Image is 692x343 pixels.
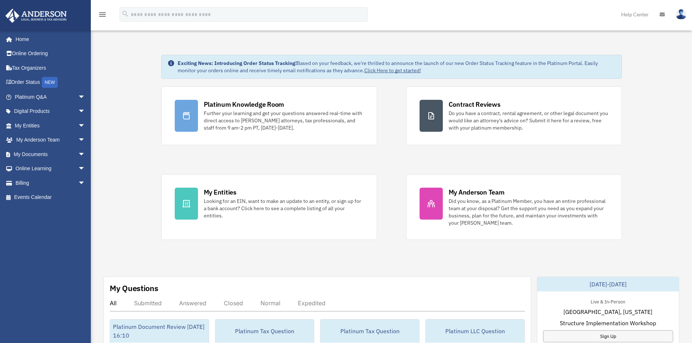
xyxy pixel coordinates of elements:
[204,110,364,131] div: Further your learning and get your questions answered real-time with direct access to [PERSON_NAM...
[178,60,297,66] strong: Exciting News: Introducing Order Status Tracking!
[5,104,96,119] a: Digital Productsarrow_drop_down
[215,319,314,343] div: Platinum Tax Question
[3,9,69,23] img: Anderson Advisors Platinum Portal
[5,61,96,75] a: Tax Organizers
[406,174,622,240] a: My Anderson Team Did you know, as a Platinum Member, you have an entire professional team at your...
[42,77,58,88] div: NEW
[5,147,96,162] a: My Documentsarrow_drop_down
[204,188,236,197] div: My Entities
[5,162,96,176] a: Online Learningarrow_drop_down
[5,32,93,46] a: Home
[5,75,96,90] a: Order StatusNEW
[204,100,284,109] div: Platinum Knowledge Room
[78,147,93,162] span: arrow_drop_down
[204,197,364,219] div: Looking for an EIN, want to make an update to an entity, or sign up for a bank account? Click her...
[134,299,162,307] div: Submitted
[178,60,616,74] div: Based on your feedback, we're thrilled to announce the launch of our new Order Status Tracking fe...
[260,299,280,307] div: Normal
[426,319,525,343] div: Platinum LLC Question
[78,90,93,105] span: arrow_drop_down
[5,133,96,147] a: My Anderson Teamarrow_drop_down
[110,319,209,343] div: Platinum Document Review [DATE] 16:10
[78,104,93,119] span: arrow_drop_down
[78,162,93,176] span: arrow_drop_down
[161,174,377,240] a: My Entities Looking for an EIN, want to make an update to an entity, or sign up for a bank accoun...
[78,133,93,148] span: arrow_drop_down
[320,319,419,343] div: Platinum Tax Question
[98,13,107,19] a: menu
[179,299,206,307] div: Answered
[121,10,129,18] i: search
[449,197,608,226] div: Did you know, as a Platinum Member, you have an entire professional team at your disposal? Get th...
[78,176,93,191] span: arrow_drop_down
[537,277,679,291] div: [DATE]-[DATE]
[364,67,421,74] a: Click Here to get started!
[5,46,96,61] a: Online Ordering
[110,299,117,307] div: All
[78,118,93,133] span: arrow_drop_down
[110,283,158,294] div: My Questions
[585,297,631,305] div: Live & In-Person
[5,176,96,190] a: Billingarrow_drop_down
[224,299,243,307] div: Closed
[98,10,107,19] i: menu
[161,86,377,145] a: Platinum Knowledge Room Further your learning and get your questions answered real-time with dire...
[298,299,325,307] div: Expedited
[676,9,687,20] img: User Pic
[406,86,622,145] a: Contract Reviews Do you have a contract, rental agreement, or other legal document you would like...
[5,90,96,104] a: Platinum Q&Aarrow_drop_down
[449,110,608,131] div: Do you have a contract, rental agreement, or other legal document you would like an attorney's ad...
[5,190,96,205] a: Events Calendar
[5,118,96,133] a: My Entitiesarrow_drop_down
[543,330,673,342] a: Sign Up
[449,188,505,197] div: My Anderson Team
[563,307,652,316] span: [GEOGRAPHIC_DATA], [US_STATE]
[449,100,501,109] div: Contract Reviews
[560,319,656,327] span: Structure Implementation Workshop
